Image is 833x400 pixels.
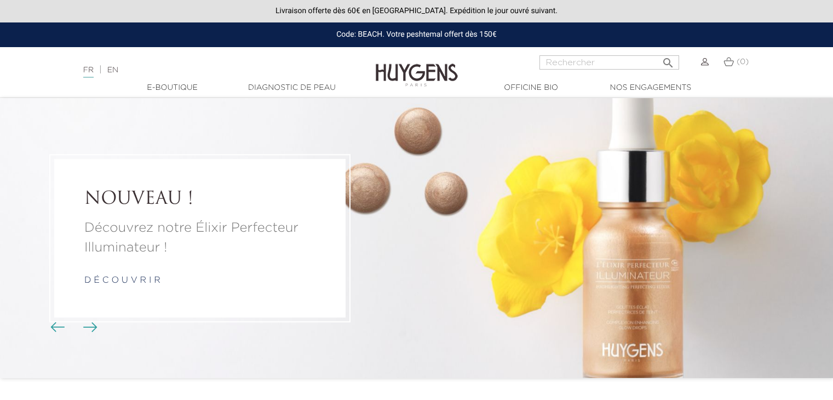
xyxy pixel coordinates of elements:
button:  [658,52,678,67]
a: Officine Bio [476,82,586,94]
input: Rechercher [539,55,679,70]
a: Découvrez notre Élixir Perfecteur Illuminateur ! [84,218,315,258]
span: (0) [737,58,749,66]
i:  [662,53,675,66]
a: d é c o u v r i r [84,276,160,285]
a: EN [107,66,118,74]
div: | [78,64,339,77]
a: FR [83,66,94,78]
a: E-Boutique [118,82,227,94]
a: NOUVEAU ! [84,189,315,210]
div: Boutons du carrousel [55,319,90,336]
a: Nos engagements [596,82,705,94]
a: Diagnostic de peau [237,82,347,94]
img: Huygens [376,46,458,88]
